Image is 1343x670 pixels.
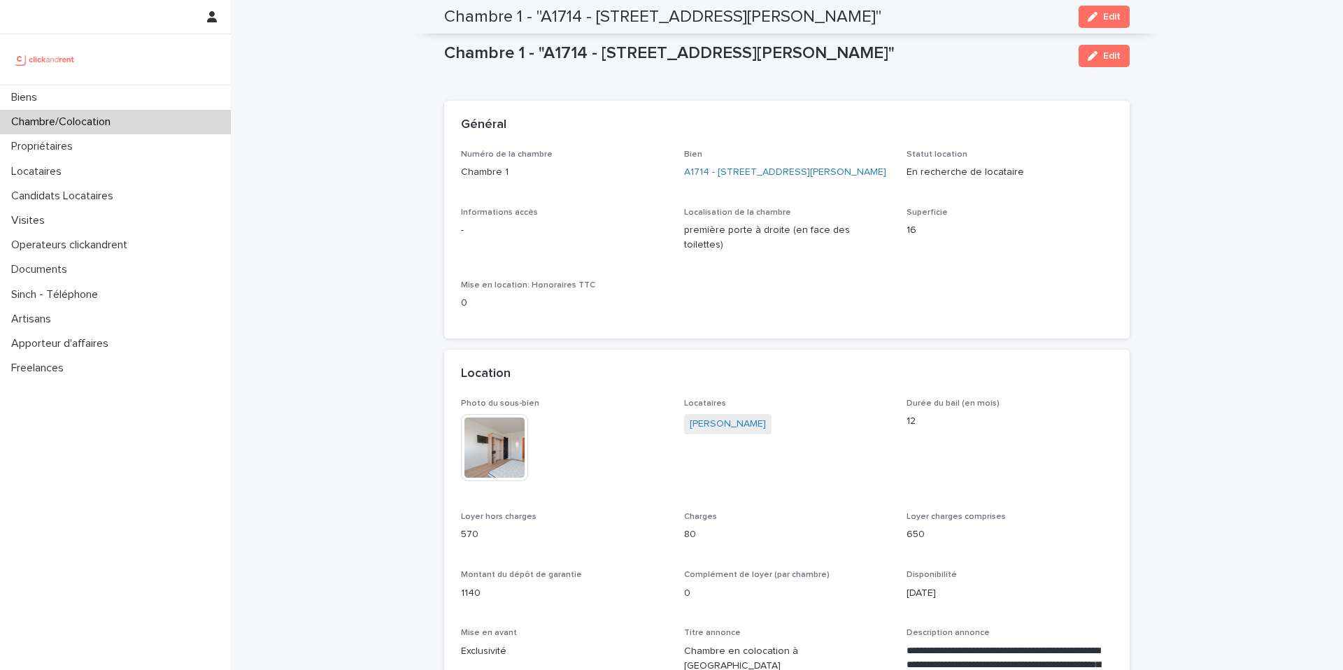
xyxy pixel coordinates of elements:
[6,165,73,178] p: Locataires
[461,296,667,311] p: 0
[461,366,511,382] h2: Location
[461,399,539,408] span: Photo du sous-bien
[461,165,667,180] p: Chambre 1
[1103,12,1121,22] span: Edit
[6,313,62,326] p: Artisans
[907,165,1113,180] p: En recherche de locataire
[1103,51,1121,61] span: Edit
[907,150,967,159] span: Statut location
[11,45,79,73] img: UCB0brd3T0yccxBKYDjQ
[461,281,595,290] span: Mise en location: Honoraires TTC
[907,399,1000,408] span: Durée du bail (en mois)
[6,91,48,104] p: Biens
[684,571,830,579] span: Complément de loyer (par chambre)
[684,223,890,252] p: première porte à droite (en face des toilettes)
[907,586,1113,601] p: [DATE]
[6,190,125,203] p: Candidats Locataires
[461,208,538,217] span: Informations accès
[684,150,702,159] span: Bien
[461,150,553,159] span: Numéro de la chambre
[461,117,506,133] h2: Général
[461,586,667,601] p: 1140
[1079,45,1130,67] button: Edit
[461,223,667,238] p: -
[684,399,726,408] span: Locataires
[6,238,138,252] p: Operateurs clickandrent
[684,513,717,521] span: Charges
[444,7,881,27] h2: Chambre 1 - "A1714 - [STREET_ADDRESS][PERSON_NAME]"
[907,223,1113,238] p: 16
[461,644,667,659] p: Exclusivité
[1079,6,1130,28] button: Edit
[684,527,890,542] p: 80
[6,140,84,153] p: Propriétaires
[907,571,957,579] span: Disponibilité
[444,43,1067,64] p: Chambre 1 - "A1714 - [STREET_ADDRESS][PERSON_NAME]"
[6,263,78,276] p: Documents
[907,527,1113,542] p: 650
[684,165,886,180] a: A1714 - [STREET_ADDRESS][PERSON_NAME]
[6,288,109,301] p: Sinch - Téléphone
[461,513,537,521] span: Loyer hors charges
[907,513,1006,521] span: Loyer charges comprises
[6,214,56,227] p: Visites
[907,208,948,217] span: Superficie
[6,362,75,375] p: Freelances
[690,417,766,432] a: [PERSON_NAME]
[907,414,1113,429] p: 12
[684,629,741,637] span: Titre annonce
[684,208,791,217] span: Localisation de la chambre
[684,586,890,601] p: 0
[461,527,667,542] p: 570
[6,337,120,350] p: Apporteur d'affaires
[907,629,990,637] span: Description annonce
[461,629,517,637] span: Mise en avant
[6,115,122,129] p: Chambre/Colocation
[461,571,582,579] span: Montant du dépôt de garantie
